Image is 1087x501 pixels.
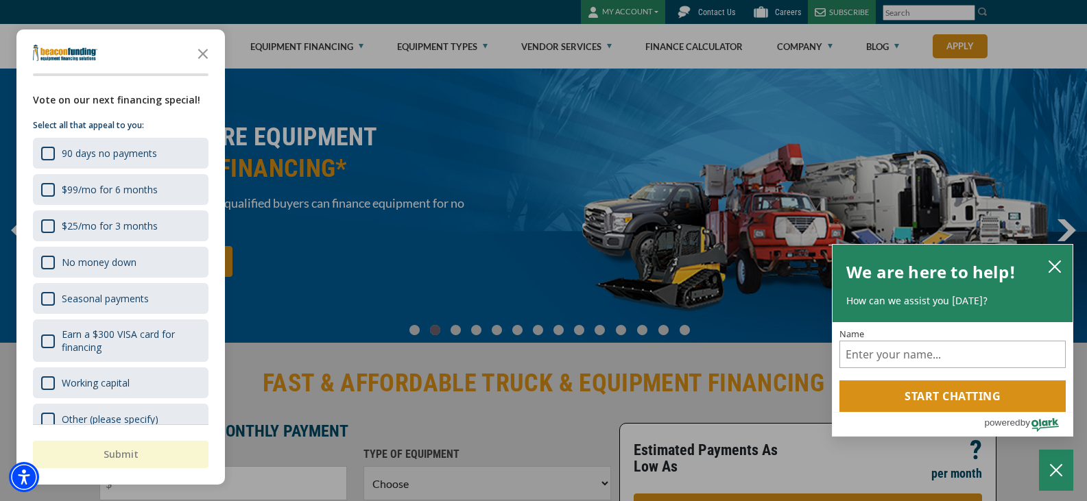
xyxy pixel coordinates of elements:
p: How can we assist you [DATE]? [846,294,1059,308]
button: Submit [33,441,208,468]
a: Powered by Olark [984,413,1073,436]
div: Accessibility Menu [9,462,39,492]
div: No money down [62,256,136,269]
div: 90 days no payments [62,147,157,160]
div: Survey [16,29,225,485]
div: Other (please specify) [33,404,208,435]
img: Company logo [33,45,97,61]
span: powered [984,414,1020,431]
div: Earn a $300 VISA card for financing [33,319,208,362]
div: Vote on our next financing special! [33,93,208,108]
div: Working capital [33,367,208,398]
button: close chatbox [1044,256,1066,276]
div: olark chatbox [832,244,1073,437]
div: Other (please specify) [62,413,158,426]
div: $99/mo for 6 months [62,183,158,196]
p: Select all that appeal to you: [33,119,208,132]
div: Seasonal payments [62,292,149,305]
div: 90 days no payments [33,138,208,169]
div: $25/mo for 3 months [33,210,208,241]
div: Seasonal payments [33,283,208,314]
span: by [1020,414,1030,431]
button: Close Chatbox [1039,450,1073,491]
div: $25/mo for 3 months [62,219,158,232]
h2: We are here to help! [846,258,1016,286]
button: Close the survey [189,39,217,66]
div: Earn a $300 VISA card for financing [62,328,200,354]
div: No money down [33,247,208,278]
div: $99/mo for 6 months [33,174,208,205]
input: Name [839,341,1066,368]
label: Name [839,329,1066,338]
button: Start chatting [839,380,1066,412]
div: Working capital [62,376,130,389]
